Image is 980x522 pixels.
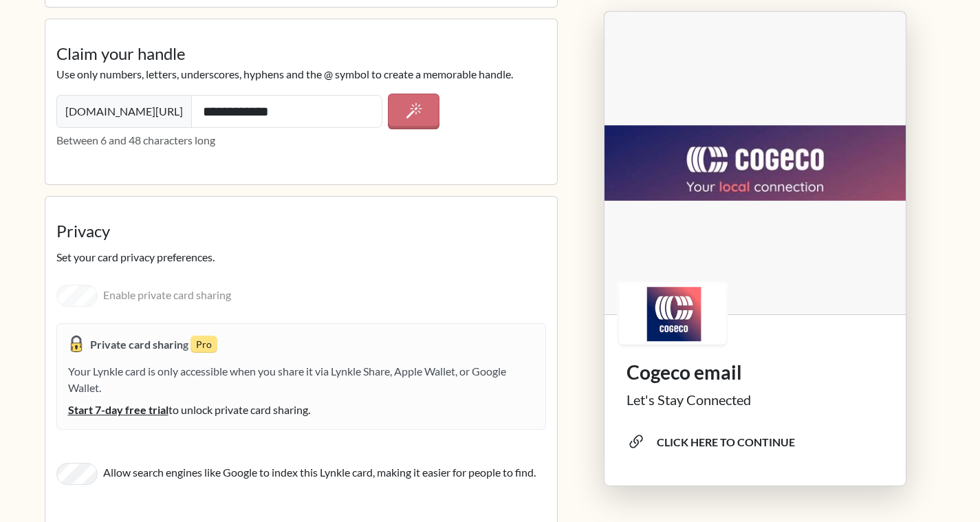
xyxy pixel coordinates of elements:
span: CLICK HERE TO CONTINUE [627,422,895,464]
img: padlock [68,336,85,352]
div: Lynkle card preview [574,11,936,520]
p: Set your card privacy preferences. [56,249,546,265]
div: CLICK HERE TO CONTINUE [657,435,795,451]
span: Start 7-day free trial [68,402,168,418]
div: Your Lynkle card is only accessible when you share it via Lynkle Share, Apple Wallet, or Google W... [68,363,534,418]
strong: Private card sharing [90,337,190,350]
img: logo [619,284,726,345]
span: [DOMAIN_NAME][URL] [56,95,192,128]
span: to unlock private card sharing. [168,403,310,416]
div: Let's Stay Connected [627,390,884,411]
button: Generate a handle based on your name and organization [388,94,439,129]
img: profile picture [605,12,906,314]
label: Allow search engines like Google to index this Lynkle card, making it easier for people to find. [103,464,536,481]
small: Pro [190,336,217,353]
h1: Cogeco email [627,361,884,384]
p: Between 6 and 48 characters long [56,132,546,149]
p: Use only numbers, letters, underscores, hyphens and the @ symbol to create a memorable handle. [56,66,546,83]
legend: Privacy [56,219,546,249]
legend: Claim your handle [56,41,546,66]
span: Private card sharing is enabled [68,336,85,349]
